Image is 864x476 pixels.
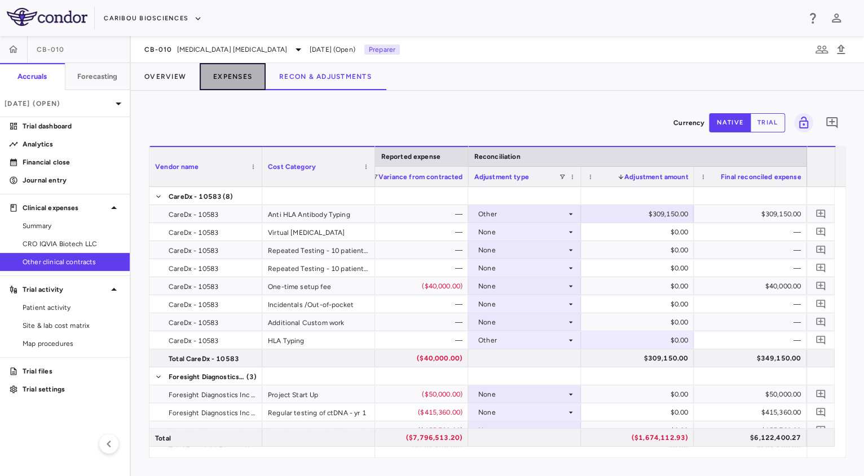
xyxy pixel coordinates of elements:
[365,385,462,403] div: ($50,000.00)
[365,295,462,313] div: —
[591,429,688,447] div: ($1,674,112.93)
[790,113,813,132] span: You do not have permission to lock or unlock grids
[478,331,566,349] div: Other
[169,422,255,440] span: Foresight Diagnostics Inc - 8415
[365,429,462,447] div: ($7,796,513.20)
[77,72,118,82] h6: Forecasting
[704,429,801,447] div: $6,122,400.27
[813,332,828,348] button: Add comment
[169,188,222,206] span: CareDx - 10583
[591,331,688,349] div: $0.00
[23,366,121,376] p: Trial files
[813,224,828,239] button: Add comment
[223,188,233,206] span: (8)
[825,116,839,130] svg: Add comment
[478,241,566,259] div: None
[262,205,375,223] div: Anti HLA Antibody Typing
[709,113,751,132] button: native
[364,45,400,55] p: Preparer
[23,284,107,295] p: Trial activity
[155,429,171,447] span: Total
[23,139,121,149] p: Analytics
[478,403,566,421] div: None
[478,313,566,331] div: None
[815,407,826,417] svg: Add comment
[310,45,355,55] span: [DATE] (Open)
[813,242,828,257] button: Add comment
[815,208,826,219] svg: Add comment
[104,10,202,28] button: Caribou Biosciences
[704,331,801,349] div: —
[704,295,801,313] div: —
[23,203,107,213] p: Clinical expenses
[704,313,801,331] div: —
[815,425,826,435] svg: Add comment
[704,385,801,403] div: $50,000.00
[262,403,375,421] div: Regular testing of ctDNA - yr 1
[815,263,826,273] svg: Add comment
[365,277,462,295] div: ($40,000.00)
[822,113,841,132] button: Add comment
[169,278,218,296] span: CareDx - 10583
[365,259,462,277] div: —
[262,313,375,331] div: Additional Custom work
[704,223,801,241] div: —
[381,153,440,161] span: Reported expense
[365,241,462,259] div: —
[813,260,828,275] button: Add comment
[474,153,520,161] span: Reconciliation
[591,205,688,223] div: $309,150.00
[813,386,828,402] button: Add comment
[37,45,65,54] span: CB-010
[478,223,566,241] div: None
[365,331,462,349] div: —
[673,118,704,128] p: Currency
[23,339,121,349] span: Map procedures
[365,313,462,331] div: —
[7,8,87,26] img: logo-full-SnFGN8VE.png
[23,384,121,394] p: Trial settings
[365,205,462,223] div: —
[591,295,688,313] div: $0.00
[591,385,688,403] div: $0.00
[365,349,462,367] div: ($40,000.00)
[169,296,218,314] span: CareDx - 10583
[704,349,801,367] div: $349,150.00
[591,259,688,277] div: $0.00
[815,281,826,291] svg: Add comment
[591,403,688,421] div: $0.00
[704,241,801,259] div: —
[169,368,245,386] span: Foresight Diagnostics Inc - 8415
[815,335,826,345] svg: Add comment
[704,259,801,277] div: —
[813,206,828,221] button: Add comment
[262,259,375,277] div: Repeated Testing - 10 patients in [GEOGRAPHIC_DATA] and [GEOGRAPHIC_DATA] Anti HLA Antibody typing
[23,157,121,167] p: Financial close
[169,332,218,350] span: CareDx - 10583
[365,403,462,421] div: ($415,360.00)
[266,63,385,90] button: Recon & Adjustments
[23,321,121,331] span: Site & lab cost matrix
[704,277,801,295] div: $40,000.00
[262,223,375,241] div: Virtual [MEDICAL_DATA]
[169,242,218,260] span: CareDx - 10583
[200,63,266,90] button: Expenses
[23,175,121,185] p: Journal entry
[23,257,121,267] span: Other clinical contracts
[720,173,801,181] span: Final reconciled expense
[478,277,566,295] div: None
[262,421,375,439] div: Regular testing of ctDNA - yr 2
[169,224,218,242] span: CareDx - 10583
[169,260,218,278] span: CareDx - 10583
[144,45,173,54] span: CB-010
[815,317,826,327] svg: Add comment
[591,241,688,259] div: $0.00
[813,296,828,312] button: Add comment
[23,239,121,249] span: CRO IQVIA Biotech LLC
[813,278,828,293] button: Add comment
[815,389,826,399] svg: Add comment
[169,314,218,332] span: CareDx - 10583
[23,121,121,131] p: Trial dashboard
[813,404,828,420] button: Add comment
[262,277,375,295] div: One-time setup fee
